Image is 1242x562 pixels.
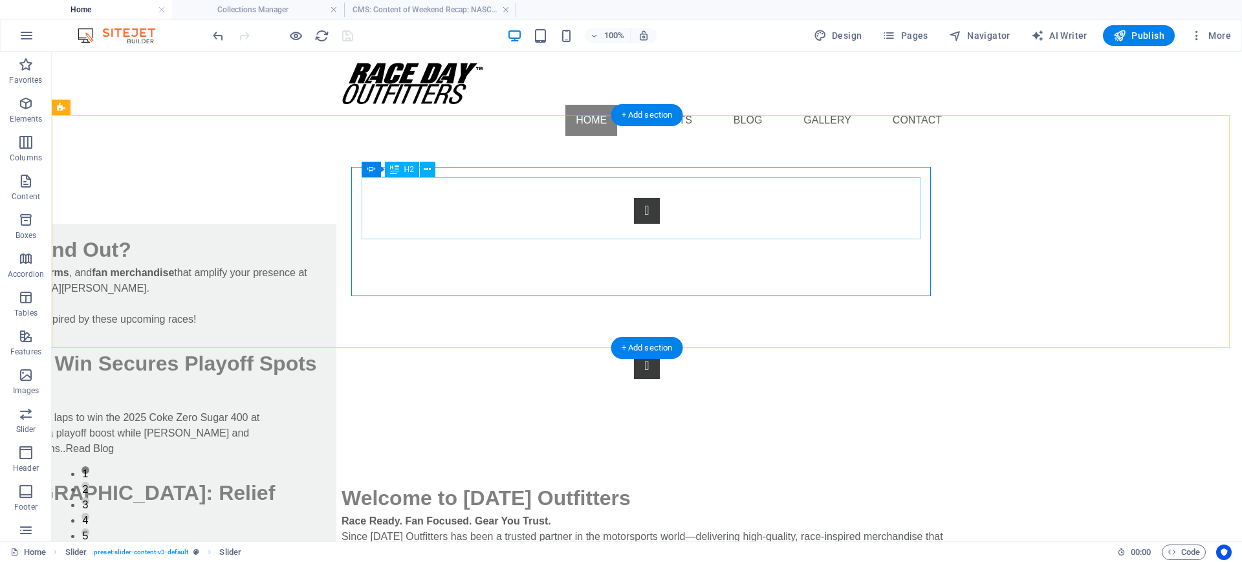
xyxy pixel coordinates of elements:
[809,25,867,46] div: Design (Ctrl+Alt+Y)
[288,28,303,43] button: Click here to leave preview mode and continue editing
[30,477,38,484] button: 5
[279,94,911,379] div: Content Slider
[1031,29,1087,42] span: AI Writer
[12,191,40,202] p: Content
[16,230,37,241] p: Boxes
[877,25,933,46] button: Pages
[344,3,516,17] h4: CMS: Content of Weekend Recap: NASCAR’s Tri...
[1131,545,1151,560] span: 00 00
[10,545,46,560] a: Click to cancel selection. Double-click to open Pages
[30,446,38,453] button: 3
[882,29,928,42] span: Pages
[1162,545,1206,560] button: Code
[604,28,625,43] h6: 100%
[638,30,649,41] i: On resize automatically adjust zoom level to fit chosen device.
[30,430,38,438] button: 2
[14,541,38,551] p: Forms
[1216,545,1232,560] button: Usercentrics
[13,463,39,473] p: Header
[211,28,226,43] i: Undo: Change text (Ctrl+Z)
[16,424,36,435] p: Slider
[1103,25,1175,46] button: Publish
[1117,545,1151,560] h6: Session time
[14,308,38,318] p: Tables
[1168,545,1200,560] span: Code
[10,153,42,163] p: Columns
[1113,29,1164,42] span: Publish
[949,29,1010,42] span: Navigator
[30,461,38,469] button: 4
[30,415,38,422] button: 1
[65,545,87,560] span: Click to select. Double-click to edit
[314,28,329,43] button: reload
[65,545,241,560] nav: breadcrumb
[92,545,188,560] span: . preset-slider-content-v3-default
[1190,29,1231,42] span: More
[74,28,171,43] img: Editor Logo
[611,337,683,359] div: + Add section
[8,269,44,279] p: Accordion
[10,347,41,357] p: Features
[814,29,862,42] span: Design
[1140,547,1142,557] span: :
[13,385,39,396] p: Images
[219,545,241,560] span: Click to select. Double-click to edit
[585,28,631,43] button: 100%
[1185,25,1236,46] button: More
[314,28,329,43] i: Reload page
[9,75,42,85] p: Favorites
[404,166,414,173] span: H2
[14,502,38,512] p: Footer
[1026,25,1093,46] button: AI Writer
[210,28,226,43] button: undo
[172,3,344,17] h4: Collections Manager
[809,25,867,46] button: Design
[611,104,683,126] div: + Add section
[193,548,199,556] i: This element is a customizable preset
[10,114,43,124] p: Elements
[944,25,1016,46] button: Navigator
